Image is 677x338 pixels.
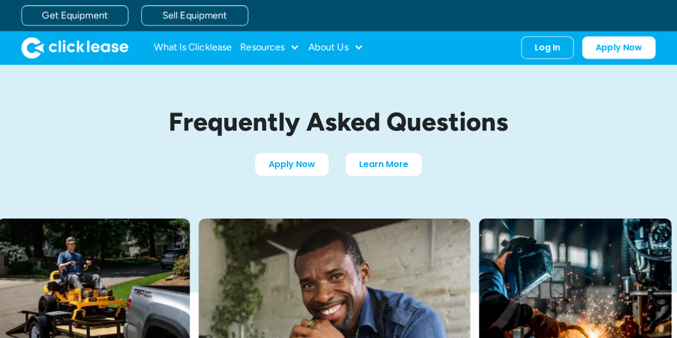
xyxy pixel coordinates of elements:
[308,37,363,58] div: About Us
[154,37,232,58] a: What Is Clicklease
[21,5,128,26] a: Get Equipment
[141,5,248,26] a: Sell Equipment
[240,37,300,58] div: Resources
[582,36,656,59] a: Apply Now
[255,153,329,176] a: Apply Now
[21,37,128,58] img: Clicklease logo
[535,42,560,53] div: Log In
[87,108,590,136] h1: Frequently Asked Questions
[346,153,422,176] a: Learn More
[21,37,128,58] a: home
